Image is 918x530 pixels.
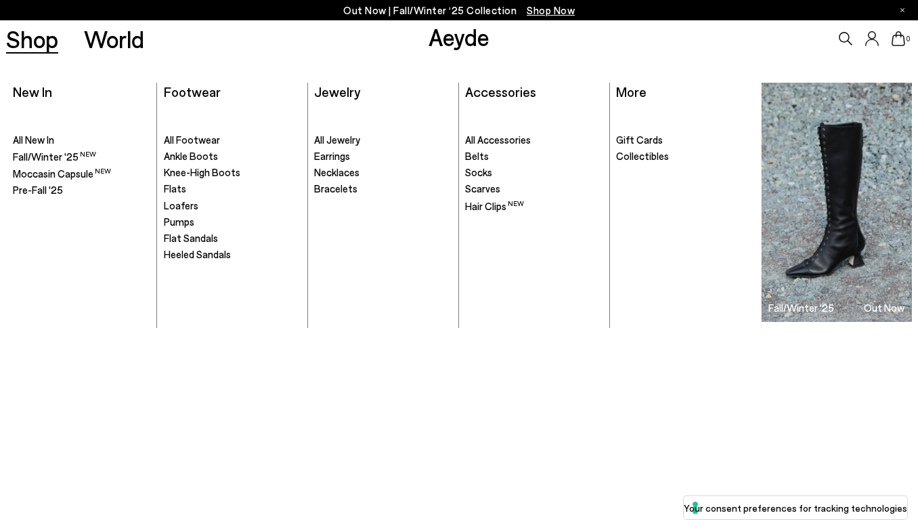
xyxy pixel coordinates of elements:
a: Ankle Boots [164,150,301,163]
span: Earrings [314,150,350,162]
span: Fall/Winter '25 [13,150,96,163]
a: Pre-Fall '25 [13,184,150,197]
span: Ankle Boots [164,150,218,162]
a: Flats [164,182,301,196]
span: Flat Sandals [164,232,218,244]
p: Out Now | Fall/Winter ‘25 Collection [343,2,575,19]
span: Hair Clips [465,200,524,212]
span: Collectibles [616,150,669,162]
a: Belts [465,150,603,163]
a: Earrings [314,150,452,163]
span: Bracelets [314,182,357,195]
a: Accessories [465,83,536,100]
span: 0 [905,35,912,43]
a: World [84,27,144,51]
a: All Jewelry [314,134,452,147]
a: Collectibles [616,150,754,163]
img: Group_1295_900x.jpg [762,83,912,322]
span: Navigate to /collections/new-in [527,4,575,16]
span: Moccasin Capsule [13,167,111,180]
a: 0 [892,31,905,46]
a: All New In [13,134,150,147]
span: Necklaces [314,166,359,178]
h3: Fall/Winter '25 [768,303,834,313]
a: Jewelry [314,83,360,100]
a: Necklaces [314,166,452,180]
a: New In [13,83,52,100]
a: Flat Sandals [164,232,301,245]
a: Hair Clips [465,199,603,213]
span: Gift Cards [616,134,663,146]
a: All Accessories [465,134,603,147]
span: All New In [13,134,54,146]
span: Heeled Sandals [164,248,231,260]
a: More [616,83,647,100]
a: Fall/Winter '25 [13,150,150,164]
h3: Out Now [864,303,904,313]
a: Footwear [164,83,221,100]
span: Belts [465,150,489,162]
span: Knee-High Boots [164,166,240,178]
span: Scarves [465,182,500,195]
span: All Accessories [465,134,531,146]
label: Your consent preferences for tracking technologies [684,501,907,515]
span: All Footwear [164,134,220,146]
span: Socks [465,166,492,178]
a: Heeled Sandals [164,248,301,262]
a: Bracelets [314,182,452,196]
a: Loafers [164,199,301,213]
a: Shop [6,27,58,51]
span: Flats [164,182,186,195]
a: Aeyde [429,22,489,51]
a: Moccasin Capsule [13,167,150,181]
a: Fall/Winter '25 Out Now [762,83,912,322]
a: Knee-High Boots [164,166,301,180]
a: Pumps [164,216,301,229]
a: Scarves [465,182,603,196]
button: Your consent preferences for tracking technologies [684,496,907,519]
span: Loafers [164,199,198,211]
a: Socks [465,166,603,180]
span: Pre-Fall '25 [13,184,63,196]
a: Gift Cards [616,134,754,147]
span: Pumps [164,216,194,228]
a: All Footwear [164,134,301,147]
span: All Jewelry [314,134,360,146]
